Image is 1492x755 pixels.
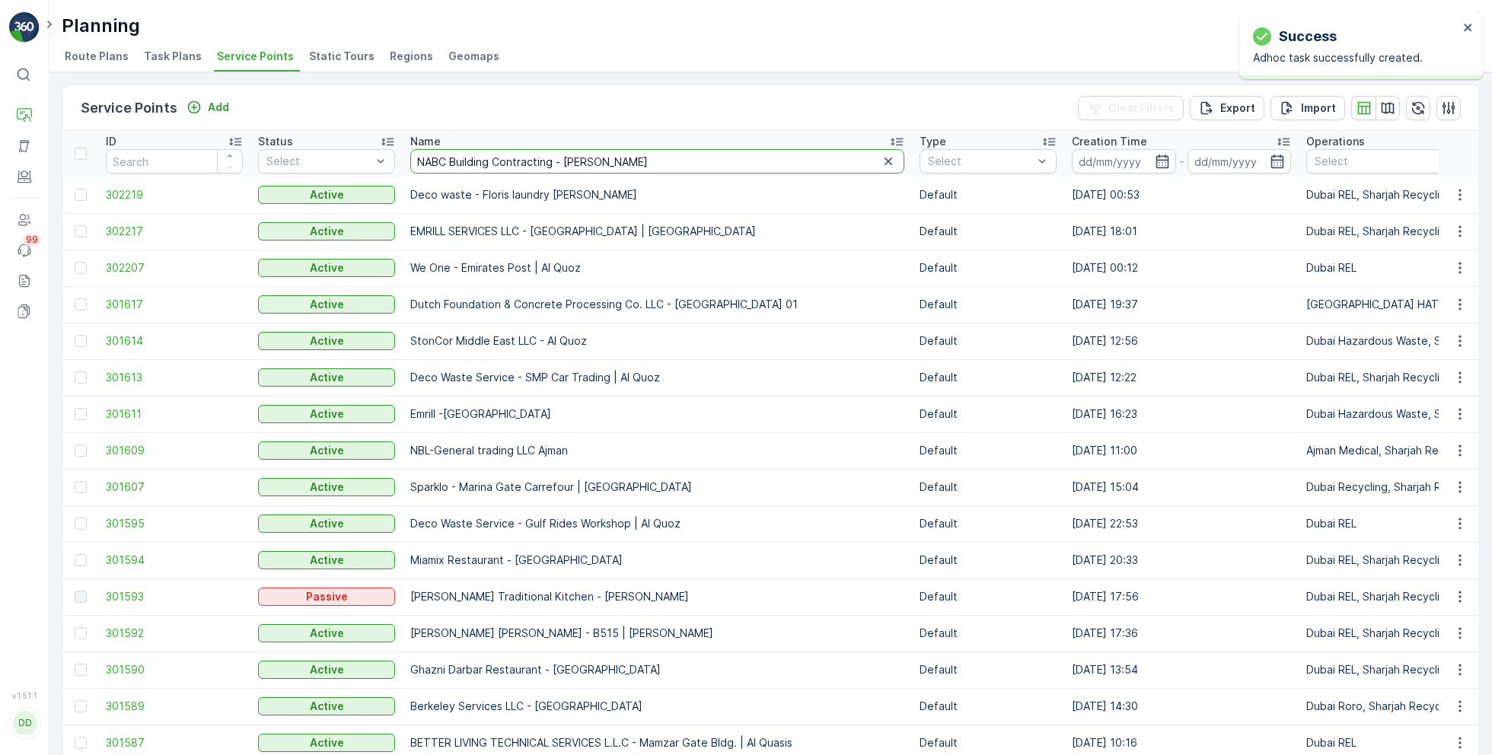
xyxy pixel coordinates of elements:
[106,735,243,750] a: 301587
[106,589,243,604] a: 301593
[1064,323,1299,359] td: [DATE] 12:56
[75,225,87,237] div: Toggle Row Selected
[258,478,395,496] button: Active
[75,262,87,274] div: Toggle Row Selected
[410,224,904,239] p: EMRILL SERVICES LLC - [GEOGRAPHIC_DATA] | [GEOGRAPHIC_DATA]
[62,14,140,38] p: Planning
[1188,149,1292,174] input: dd/mm/yyyy
[258,661,395,679] button: Active
[1064,651,1299,688] td: [DATE] 13:54
[1463,21,1474,36] button: close
[75,518,87,530] div: Toggle Row Selected
[75,737,87,749] div: Toggle Row Selected
[106,224,243,239] a: 302217
[928,154,1033,169] p: Select
[258,368,395,387] button: Active
[1064,542,1299,578] td: [DATE] 20:33
[410,516,904,531] p: Deco Waste Service - Gulf Rides Workshop | Al Quoz
[258,186,395,204] button: Active
[920,735,1057,750] p: Default
[310,626,344,641] p: Active
[310,443,344,458] p: Active
[266,154,371,169] p: Select
[1064,469,1299,505] td: [DATE] 15:04
[81,97,177,119] p: Service Points
[1253,50,1459,65] p: Adhoc task successfully created.
[9,703,40,743] button: DD
[920,134,946,149] p: Type
[410,134,441,149] p: Name
[9,12,40,43] img: logo
[106,406,243,422] a: 301611
[106,370,243,385] a: 301613
[1064,286,1299,323] td: [DATE] 19:37
[410,699,904,714] p: Berkeley Services LLC - [GEOGRAPHIC_DATA]
[310,224,344,239] p: Active
[106,479,243,495] a: 301607
[258,734,395,752] button: Active
[410,626,904,641] p: [PERSON_NAME] [PERSON_NAME] - B515 | [PERSON_NAME]
[1108,100,1175,116] p: Clear Filters
[1064,688,1299,725] td: [DATE] 14:30
[75,444,87,457] div: Toggle Row Selected
[144,49,202,64] span: Task Plans
[410,406,904,422] p: Emrill -[GEOGRAPHIC_DATA]
[258,551,395,569] button: Active
[410,479,904,495] p: Sparklo - Marina Gate Carrefour | [GEOGRAPHIC_DATA]
[106,699,243,714] a: 301589
[258,259,395,277] button: Active
[410,735,904,750] p: BETTER LIVING TECHNICAL SERVICES L.L.C - Mamzar Gate Bldg. | Al Quasis
[310,333,344,349] p: Active
[920,626,1057,641] p: Default
[106,134,116,149] p: ID
[1306,134,1365,149] p: Operations
[258,332,395,350] button: Active
[1220,100,1255,116] p: Export
[410,443,904,458] p: NBL-General trading LLC Ajman
[920,224,1057,239] p: Default
[920,333,1057,349] p: Default
[106,553,243,568] span: 301594
[920,406,1057,422] p: Default
[310,735,344,750] p: Active
[258,588,395,606] button: Passive
[410,333,904,349] p: StonCor Middle East LLC - Al Quoz
[1179,152,1184,170] p: -
[106,516,243,531] span: 301595
[310,516,344,531] p: Active
[75,700,87,712] div: Toggle Row Selected
[106,662,243,677] a: 301590
[1279,26,1337,47] p: Success
[106,149,243,174] input: Search
[920,443,1057,458] p: Default
[9,235,40,266] a: 99
[1270,96,1345,120] button: Import
[106,626,243,641] a: 301592
[75,189,87,201] div: Toggle Row Selected
[920,662,1057,677] p: Default
[920,479,1057,495] p: Default
[75,298,87,311] div: Toggle Row Selected
[258,441,395,460] button: Active
[75,481,87,493] div: Toggle Row Selected
[217,49,294,64] span: Service Points
[410,297,904,312] p: Dutch Foundation & Concrete Processing Co. LLC - [GEOGRAPHIC_DATA] 01
[258,514,395,533] button: Active
[1064,396,1299,432] td: [DATE] 16:23
[9,691,40,700] span: v 1.51.1
[258,697,395,715] button: Active
[75,591,87,603] div: Toggle Row Selected
[410,260,904,276] p: We One - Emirates Post | Al Quoz
[106,260,243,276] a: 302207
[309,49,375,64] span: Static Tours
[1078,96,1184,120] button: Clear Filters
[75,371,87,384] div: Toggle Row Selected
